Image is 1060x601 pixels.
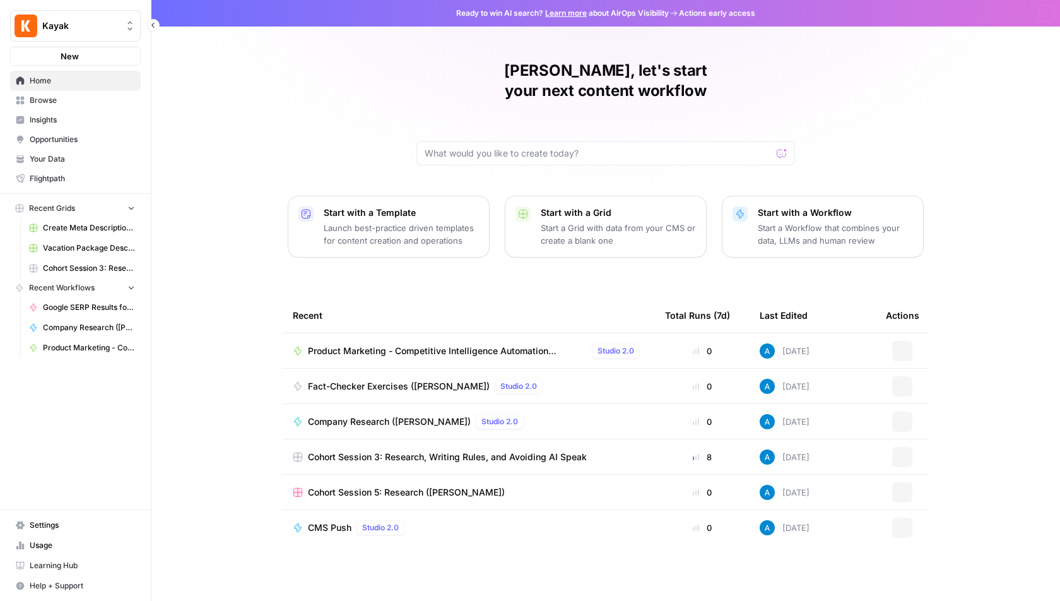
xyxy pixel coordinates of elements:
[481,416,518,427] span: Studio 2.0
[30,153,135,165] span: Your Data
[679,8,755,19] span: Actions early access
[30,114,135,126] span: Insights
[456,8,669,19] span: Ready to win AI search? about AirOps Visibility
[293,298,645,333] div: Recent
[760,298,808,333] div: Last Edited
[665,380,739,393] div: 0
[23,218,141,238] a: Create Meta Description ([PERSON_NAME]) Grid
[760,485,775,500] img: o3cqybgnmipr355j8nz4zpq1mc6x
[30,134,135,145] span: Opportunities
[23,297,141,318] a: Google SERP Results for brand terms - KAYAK
[665,298,730,333] div: Total Runs (7d)
[42,20,119,32] span: Kayak
[43,322,135,333] span: Company Research ([PERSON_NAME])
[23,338,141,358] a: Product Marketing - Competitive Intelligence Automation ([PERSON_NAME])
[43,342,135,354] span: Product Marketing - Competitive Intelligence Automation ([PERSON_NAME])
[760,485,810,500] div: [DATE]
[30,540,135,551] span: Usage
[10,110,141,130] a: Insights
[10,278,141,297] button: Recent Workflows
[61,50,79,62] span: New
[758,206,913,219] p: Start with a Workflow
[760,520,775,535] img: o3cqybgnmipr355j8nz4zpq1mc6x
[308,486,505,499] span: Cohort Session 5: Research ([PERSON_NAME])
[665,415,739,428] div: 0
[293,520,645,535] a: CMS PushStudio 2.0
[43,263,135,274] span: Cohort Session 3: Research, Writing Rules, and Avoiding AI Speak
[10,515,141,535] a: Settings
[760,520,810,535] div: [DATE]
[760,379,775,394] img: o3cqybgnmipr355j8nz4zpq1mc6x
[598,345,634,357] span: Studio 2.0
[324,222,479,247] p: Launch best-practice driven templates for content creation and operations
[293,451,645,463] a: Cohort Session 3: Research, Writing Rules, and Avoiding AI Speak
[10,556,141,576] a: Learning Hub
[43,302,135,313] span: Google SERP Results for brand terms - KAYAK
[23,318,141,338] a: Company Research ([PERSON_NAME])
[665,486,739,499] div: 0
[43,222,135,234] span: Create Meta Description ([PERSON_NAME]) Grid
[293,414,645,429] a: Company Research ([PERSON_NAME])Studio 2.0
[10,576,141,596] button: Help + Support
[308,521,351,534] span: CMS Push
[722,196,924,258] button: Start with a WorkflowStart a Workflow that combines your data, LLMs and human review
[10,535,141,556] a: Usage
[30,173,135,184] span: Flightpath
[293,343,645,359] a: Product Marketing - Competitive Intelligence Automation ([PERSON_NAME])Studio 2.0
[288,196,490,258] button: Start with a TemplateLaunch best-practice driven templates for content creation and operations
[760,414,775,429] img: o3cqybgnmipr355j8nz4zpq1mc6x
[30,520,135,531] span: Settings
[324,206,479,219] p: Start with a Template
[30,75,135,86] span: Home
[23,258,141,278] a: Cohort Session 3: Research, Writing Rules, and Avoiding AI Speak
[760,414,810,429] div: [DATE]
[10,129,141,150] a: Opportunities
[10,169,141,189] a: Flightpath
[43,242,135,254] span: Vacation Package Description Generator ([PERSON_NAME]) Grid
[30,560,135,571] span: Learning Hub
[425,147,772,160] input: What would you like to create today?
[30,580,135,592] span: Help + Support
[760,449,775,465] img: o3cqybgnmipr355j8nz4zpq1mc6x
[760,449,810,465] div: [DATE]
[416,61,795,101] h1: [PERSON_NAME], let's start your next content workflow
[30,95,135,106] span: Browse
[10,71,141,91] a: Home
[23,238,141,258] a: Vacation Package Description Generator ([PERSON_NAME]) Grid
[293,486,645,499] a: Cohort Session 5: Research ([PERSON_NAME])
[308,451,587,463] span: Cohort Session 3: Research, Writing Rules, and Avoiding AI Speak
[505,196,707,258] button: Start with a GridStart a Grid with data from your CMS or create a blank one
[308,380,490,393] span: Fact-Checker Exercises ([PERSON_NAME])
[10,47,141,66] button: New
[760,343,775,359] img: o3cqybgnmipr355j8nz4zpq1mc6x
[886,298,919,333] div: Actions
[15,15,37,37] img: Kayak Logo
[10,199,141,218] button: Recent Grids
[758,222,913,247] p: Start a Workflow that combines your data, LLMs and human review
[545,8,587,18] a: Learn more
[665,521,739,534] div: 0
[362,522,399,533] span: Studio 2.0
[293,379,645,394] a: Fact-Checker Exercises ([PERSON_NAME])Studio 2.0
[308,345,587,357] span: Product Marketing - Competitive Intelligence Automation ([PERSON_NAME])
[760,343,810,359] div: [DATE]
[308,415,471,428] span: Company Research ([PERSON_NAME])
[541,222,696,247] p: Start a Grid with data from your CMS or create a blank one
[10,10,141,42] button: Workspace: Kayak
[665,451,739,463] div: 8
[10,149,141,169] a: Your Data
[29,203,75,214] span: Recent Grids
[10,90,141,110] a: Browse
[541,206,696,219] p: Start with a Grid
[500,381,537,392] span: Studio 2.0
[29,282,95,294] span: Recent Workflows
[760,379,810,394] div: [DATE]
[665,345,739,357] div: 0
